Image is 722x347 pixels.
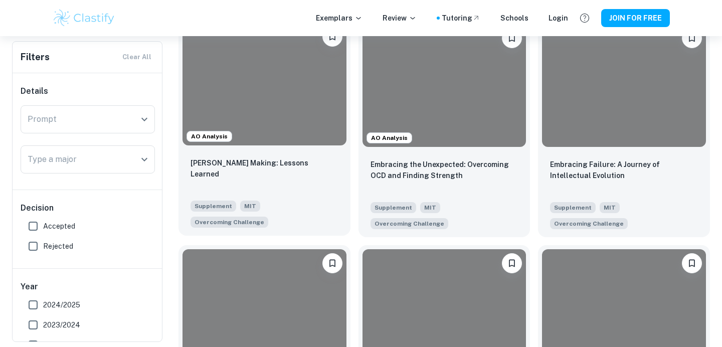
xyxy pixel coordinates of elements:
[240,201,260,212] span: MIT
[322,27,342,47] button: Please log in to bookmark exemplars
[549,13,568,24] a: Login
[52,8,116,28] img: Clastify logo
[383,13,417,24] p: Review
[420,202,440,213] span: MIT
[191,201,236,212] span: Supplement
[316,13,363,24] p: Exemplars
[371,202,416,213] span: Supplement
[371,159,518,181] p: Embracing the Unexpected: Overcoming OCD and Finding Strength
[43,241,73,252] span: Rejected
[538,20,710,237] a: Please log in to bookmark exemplarsEmbracing Failure: A Journey of Intellectual EvolutionSuppleme...
[371,217,448,229] span: How did you manage a situation or challenge that you didn’t expect? What did you learn from it?
[600,202,620,213] span: MIT
[21,85,155,97] h6: Details
[550,217,628,229] span: Tell us about the most significant challenge you’ve faced or something important that didn’t go a...
[502,253,522,273] button: Please log in to bookmark exemplars
[375,219,444,228] span: Overcoming Challenge
[21,281,155,293] h6: Year
[550,159,698,181] p: Embracing Failure: A Journey of Intellectual Evolution
[137,152,151,166] button: Open
[367,133,412,142] span: AO Analysis
[191,157,338,180] p: Reed Making: Lessons Learned
[43,299,80,310] span: 2024/2025
[502,28,522,48] button: Please log in to bookmark exemplars
[601,9,670,27] button: JOIN FOR FREE
[554,219,624,228] span: Overcoming Challenge
[137,112,151,126] button: Open
[195,218,264,227] span: Overcoming Challenge
[322,253,342,273] button: Please log in to bookmark exemplars
[21,50,50,64] h6: Filters
[682,28,702,48] button: Please log in to bookmark exemplars
[358,20,530,237] a: AO AnalysisPlease log in to bookmark exemplarsEmbracing the Unexpected: Overcoming OCD and Findin...
[576,10,593,27] button: Help and Feedback
[682,253,702,273] button: Please log in to bookmark exemplars
[442,13,480,24] a: Tutoring
[191,216,268,228] span: Tell us about the most significant challenge you’ve faced or something important that didn’t go a...
[500,13,528,24] a: Schools
[187,132,232,141] span: AO Analysis
[178,20,350,237] a: AO AnalysisPlease log in to bookmark exemplarsReed Making: Lessons LearnedSupplementMITTell us ab...
[43,221,75,232] span: Accepted
[21,202,155,214] h6: Decision
[43,319,80,330] span: 2023/2024
[550,202,596,213] span: Supplement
